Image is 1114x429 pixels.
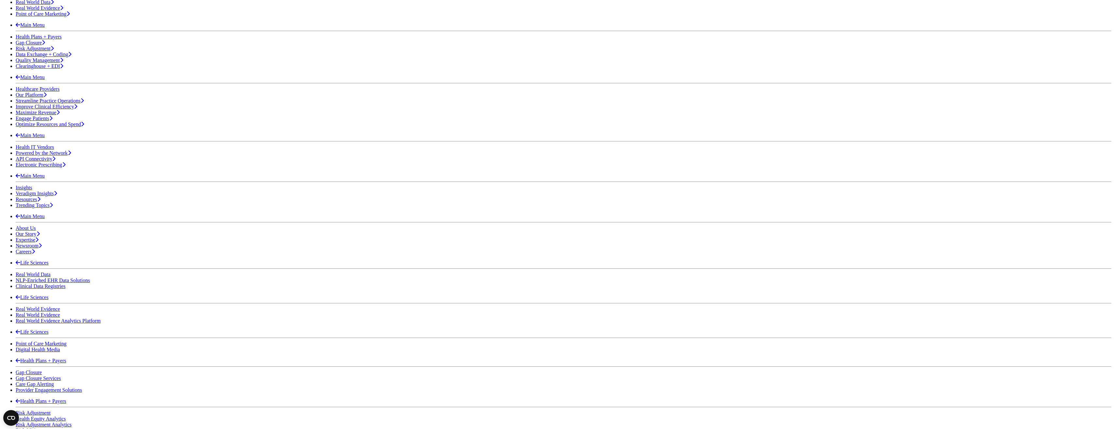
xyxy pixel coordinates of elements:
a: Clinical Data Registries [16,283,66,289]
a: Risk Adjustment [16,410,51,416]
a: Insights [16,185,32,190]
a: Care Gap Alerting [16,381,54,387]
a: Data Exchange + Coding [16,52,71,57]
a: Life Sciences [16,294,49,300]
a: Real World Evidence [16,306,60,312]
a: Risk Adjustment Analytics [16,422,72,427]
a: Newsroom [16,243,42,248]
a: Optimize Resources and Spend [16,121,84,127]
a: Digital Health Media [16,347,60,352]
a: Gap Closure Services [16,375,61,381]
a: Real World Evidence [16,312,60,318]
a: Streamline Practice Operations [16,98,84,103]
a: Quality Management [16,57,63,63]
a: Health Plans + Payers [16,358,66,363]
a: Provider Engagement Solutions [16,387,82,393]
a: API Connectivity [16,156,55,162]
a: Careers [16,249,35,254]
a: Real World Evidence Analytics Platform [16,318,101,324]
a: Main Menu [16,173,45,179]
a: Main Menu [16,22,45,28]
a: Health Plans + Payers [16,34,62,40]
a: Real World Evidence [16,5,63,11]
button: Open CMP widget [3,410,19,426]
a: Health Equity Analytics [16,416,66,421]
a: Life Sciences [16,329,49,335]
a: Healthcare Providers [16,86,60,92]
a: Improve Clinical Efficiency [16,104,77,109]
a: NLP-Enriched EHR Data Solutions [16,278,90,283]
a: Clearinghouse + EDI [16,63,63,69]
iframe: Drift Chat Widget [989,382,1106,421]
a: Gap Closure [16,40,45,45]
a: Main Menu [16,133,45,138]
a: Main Menu [16,214,45,219]
a: Health IT Vendors [16,144,54,150]
a: Point of Care Marketing [16,11,70,17]
a: Powered by the Network [16,150,71,156]
a: Main Menu [16,74,45,80]
a: Trending Topics [16,202,53,208]
a: Life Sciences [16,260,49,265]
a: Maximize Revenue [16,110,60,115]
a: Expertise [16,237,38,243]
a: Our Platform [16,92,47,98]
a: Resources [16,197,40,202]
a: Point of Care Marketing [16,341,67,346]
a: Electronic Prescribing [16,162,66,167]
a: Gap Closure [16,370,42,375]
a: About Us [16,225,36,231]
a: Veradigm Insights [16,191,57,196]
a: Risk Adjustment [16,46,54,51]
a: Real World Data [16,272,51,277]
a: Engage Patients [16,116,52,121]
a: Health Plans + Payers [16,398,66,404]
a: Our Story [16,231,40,237]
